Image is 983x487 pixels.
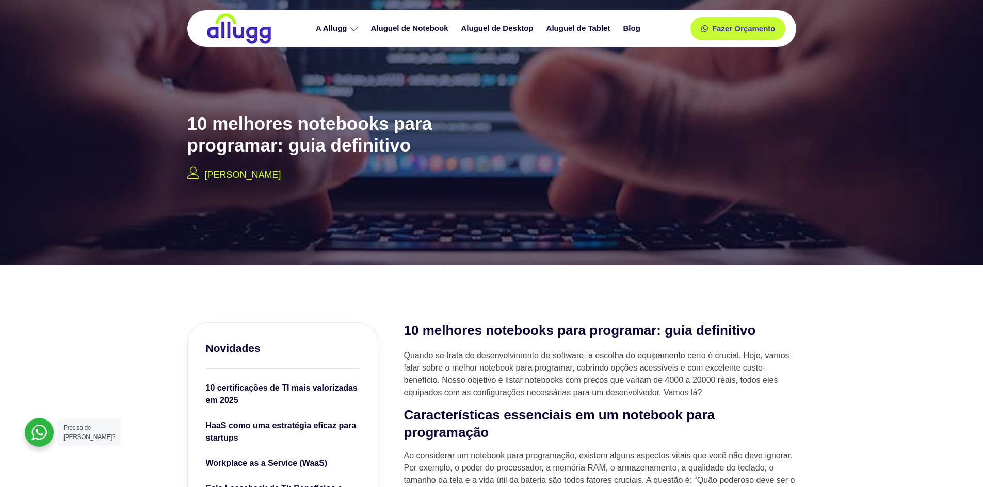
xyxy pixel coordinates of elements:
h2: 10 melhores notebooks para programar: guia definitivo [404,322,796,340]
a: Blog [618,20,648,38]
img: locação de TI é Allugg [205,13,272,44]
strong: Características essenciais em um notebook para programação [404,407,715,440]
a: Fazer Orçamento [690,17,786,40]
iframe: Chat Widget [931,438,983,487]
p: [PERSON_NAME] [205,168,281,182]
a: Aluguel de Desktop [456,20,541,38]
a: Aluguel de Tablet [541,20,618,38]
div: Widget de chat [931,438,983,487]
span: Precisa de [PERSON_NAME]? [63,424,115,441]
a: HaaS como uma estratégia eficaz para startups [206,419,360,447]
a: Workplace as a Service (WaaS) [206,457,360,472]
a: A Allugg [311,20,366,38]
p: Quando se trata de desenvolvimento de software, a escolha do equipamento certo é crucial. Hoje, v... [404,349,796,399]
a: Aluguel de Notebook [366,20,456,38]
span: Fazer Orçamento [712,25,776,32]
a: 10 certificações de TI mais valorizadas em 2025 [206,382,360,409]
h2: 10 melhores notebooks para programar: guia definitivo [187,113,518,156]
h3: Novidades [206,341,360,356]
